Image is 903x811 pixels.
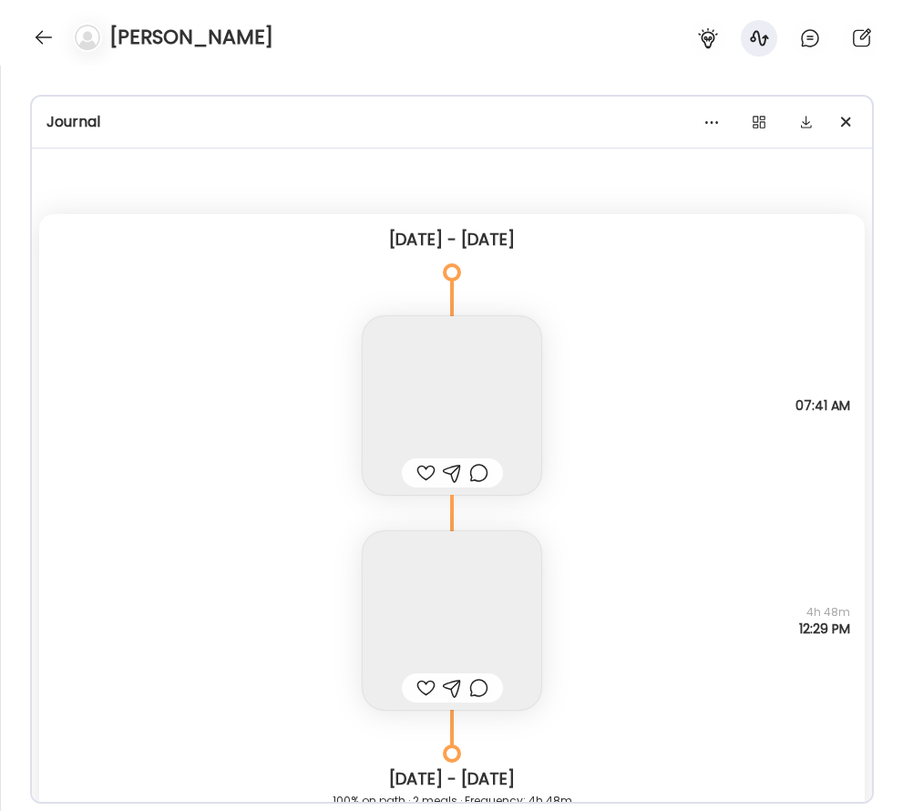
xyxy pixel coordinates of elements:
[75,25,100,50] img: bg-avatar-default.svg
[799,621,850,637] span: 12:29 PM
[109,23,273,52] h4: [PERSON_NAME]
[795,397,850,414] span: 07:41 AM
[54,768,850,790] div: [DATE] - [DATE]
[54,229,850,251] div: [DATE] - [DATE]
[799,604,850,621] span: 4h 48m
[46,111,857,133] div: Journal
